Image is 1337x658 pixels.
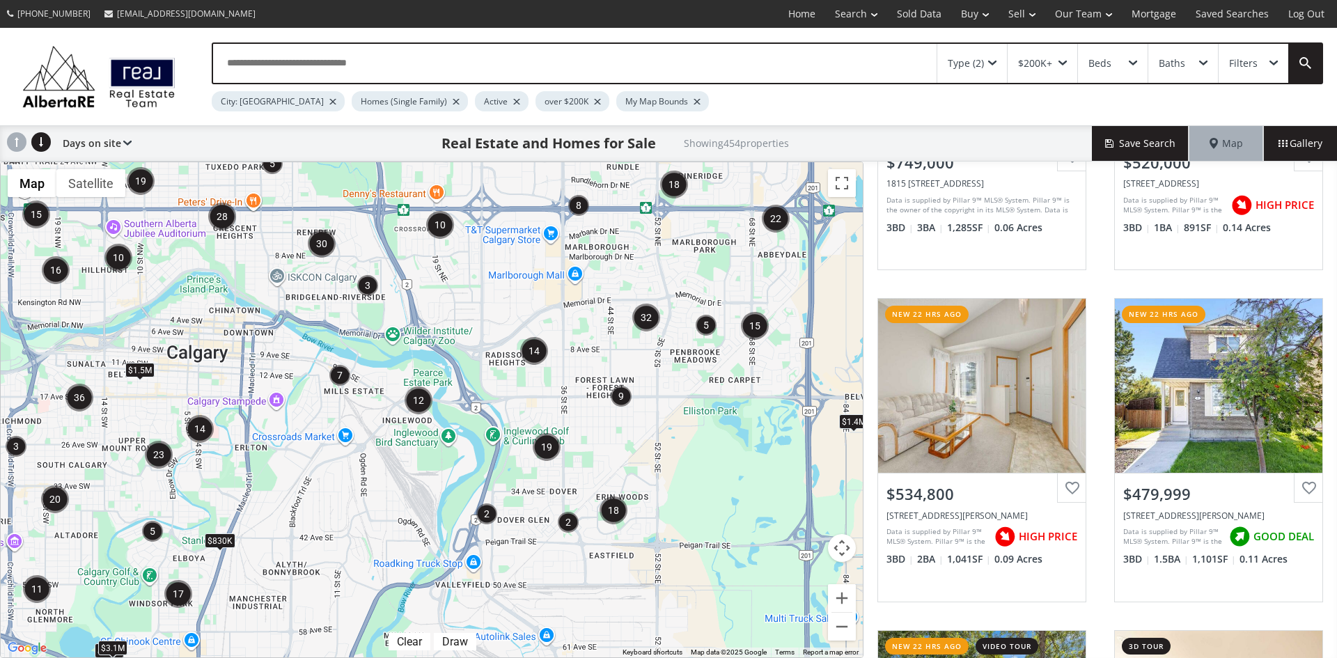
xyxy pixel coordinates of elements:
[329,365,350,386] div: 7
[991,523,1019,551] img: rating icon
[616,91,709,111] div: My Map Bounds
[426,211,454,239] div: 10
[632,304,660,331] div: 32
[205,533,235,547] div: $830K
[1226,523,1253,551] img: rating icon
[475,91,529,111] div: Active
[117,8,256,19] span: [EMAIL_ADDRESS][DOMAIN_NAME]
[558,512,579,533] div: 2
[97,1,263,26] a: [EMAIL_ADDRESS][DOMAIN_NAME]
[439,635,471,648] div: Draw
[186,415,214,443] div: 14
[1019,529,1077,544] span: HIGH PRICE
[15,42,182,111] img: Logo
[441,134,656,153] h1: Real Estate and Homes for Sale
[56,126,132,161] div: Days on site
[434,635,476,648] div: Click to draw.
[208,203,236,230] div: 28
[1256,198,1314,212] span: HIGH PRICE
[1159,58,1185,68] div: Baths
[3,143,24,164] div: 2
[803,648,859,656] a: Report a map error
[1123,483,1314,505] div: $479,999
[828,534,856,562] button: Map camera controls
[886,526,987,547] div: Data is supplied by Pillar 9™ MLS® System. Pillar 9™ is the owner of the copyright in its MLS® Sy...
[389,635,430,648] div: Click to clear.
[8,169,56,197] button: Show street map
[476,503,497,524] div: 2
[1123,221,1150,235] span: 3 BD
[660,171,688,198] div: 18
[1088,58,1111,68] div: Beds
[684,138,789,148] h2: Showing 454 properties
[886,195,1074,216] div: Data is supplied by Pillar 9™ MLS® System. Pillar 9™ is the owner of the copyright in its MLS® Sy...
[1210,136,1243,150] span: Map
[56,169,125,197] button: Show satellite imagery
[142,521,163,542] div: 5
[994,221,1042,235] span: 0.06 Acres
[828,584,856,612] button: Zoom in
[1018,58,1052,68] div: $200K+
[22,201,50,228] div: 15
[1228,191,1256,219] img: rating icon
[947,552,991,566] span: 1,041 SF
[741,312,769,340] div: 15
[1123,510,1314,522] div: 32 Erin Mount Crescent SE, Calgary, AB T2B 2S3
[520,337,548,365] div: 14
[611,386,632,407] div: 9
[352,91,468,111] div: Homes (Single Family)
[600,496,627,524] div: 18
[1229,58,1258,68] div: Filters
[262,153,283,174] div: 5
[1092,126,1189,161] button: Save Search
[775,648,795,656] a: Terms
[1154,221,1180,235] span: 1 BA
[357,275,378,296] div: 3
[104,244,132,272] div: 10
[405,386,432,414] div: 12
[95,643,124,658] div: $1.8M
[65,384,93,412] div: 36
[41,485,69,513] div: 20
[828,613,856,641] button: Zoom out
[98,641,127,655] div: $3.1M
[886,483,1077,505] div: $534,800
[1192,552,1236,566] span: 1,101 SF
[696,315,717,336] div: 5
[623,648,682,657] button: Keyboard shortcuts
[886,152,1077,173] div: $749,000
[1154,552,1189,566] span: 1.5 BA
[4,639,50,657] img: Google
[863,284,1100,616] a: new 22 hrs ago$534,800[STREET_ADDRESS][PERSON_NAME]Data is supplied by Pillar 9™ MLS® System. Pil...
[535,91,609,111] div: over $200K
[212,91,345,111] div: City: [GEOGRAPHIC_DATA]
[568,195,589,216] div: 8
[127,167,155,195] div: 19
[17,8,91,19] span: [PHONE_NUMBER]
[533,433,561,461] div: 19
[1123,195,1224,216] div: Data is supplied by Pillar 9™ MLS® System. Pillar 9™ is the owner of the copyright in its MLS® Sy...
[4,639,50,657] a: Open this area in Google Maps (opens a new window)
[1123,552,1150,566] span: 3 BD
[1279,136,1322,150] span: Gallery
[393,635,425,648] div: Clear
[886,552,914,566] span: 3 BD
[23,575,51,603] div: 11
[1223,221,1271,235] span: 0.14 Acres
[947,221,991,235] span: 1,285 SF
[1184,221,1219,235] span: 891 SF
[839,414,868,429] div: $1.4M
[1123,178,1314,189] div: 3012 30 Avenue SE, Calgary, AB T2B 0G7
[828,169,856,197] button: Toggle fullscreen view
[691,648,767,656] span: Map data ©2025 Google
[886,510,1077,522] div: 19 Erin Grove SE, Calgary, AB T2B 3L1
[994,552,1042,566] span: 0.09 Acres
[6,436,26,457] div: 3
[886,178,1077,189] div: 1815 17A Street SW, Calgary, AB T2T 4R7
[1100,284,1337,616] a: new 22 hrs ago$479,999[STREET_ADDRESS][PERSON_NAME]Data is supplied by Pillar 9™ MLS® System. Pil...
[762,205,790,233] div: 22
[1123,526,1222,547] div: Data is supplied by Pillar 9™ MLS® System. Pillar 9™ is the owner of the copyright in its MLS® Sy...
[164,580,192,608] div: 17
[948,58,984,68] div: Type (2)
[308,230,336,258] div: 30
